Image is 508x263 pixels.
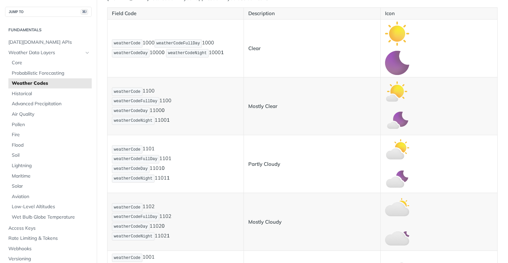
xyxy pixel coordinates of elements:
span: weatherCodeDay [114,224,148,229]
span: Expand image [385,59,409,66]
span: weatherCodeDay [114,166,148,171]
p: Field Code [112,10,239,17]
a: Probabilistic Forecasting [8,68,92,78]
p: 1100 1100 1100 1100 [112,87,239,125]
a: Access Keys [5,223,92,233]
span: Webhooks [8,246,90,252]
span: Expand image [385,203,409,210]
a: Soil [8,150,92,160]
span: weatherCodeDay [114,51,148,55]
h2: Fundamentals [5,27,92,33]
a: Aviation [8,192,92,202]
span: Solar [12,183,90,190]
strong: 0 [162,165,165,171]
strong: Mostly Cloudy [248,219,282,225]
a: Webhooks [5,244,92,254]
span: Lightning [12,162,90,169]
a: Fire [8,130,92,140]
span: weatherCodeNight [114,118,153,123]
a: Air Quality [8,109,92,119]
a: Advanced Precipitation [8,99,92,109]
span: weatherCodeFullDay [157,41,200,46]
a: Weather Data LayersHide subpages for Weather Data Layers [5,48,92,58]
span: Fire [12,131,90,138]
a: Low-Level Altitudes [8,202,92,212]
img: mostly_clear_day [385,79,409,104]
p: Description [248,10,376,17]
span: Maritime [12,173,90,180]
span: Wet Bulb Globe Temperature [12,214,90,221]
span: weatherCode [114,89,140,94]
span: Expand image [385,233,409,239]
span: Pollen [12,121,90,128]
span: Soil [12,152,90,159]
img: partly_cloudy_night [385,166,409,191]
span: weatherCode [114,205,140,210]
span: Advanced Precipitation [12,101,90,107]
strong: Partly Cloudy [248,161,280,167]
img: clear_night [385,51,409,75]
span: Expand image [385,88,409,94]
span: weatherCode [114,41,140,46]
a: Solar [8,181,92,191]
a: Flood [8,140,92,150]
span: weatherCodeFullDay [114,157,158,161]
span: Expand image [385,117,409,123]
span: Weather Data Layers [8,49,83,56]
span: Flood [12,142,90,149]
strong: Mostly Clear [248,103,278,109]
button: JUMP TO⌘/ [5,7,92,17]
a: Pollen [8,120,92,130]
span: Core [12,60,90,66]
span: Historical [12,90,90,97]
span: weatherCode [114,147,140,152]
strong: 1 [167,175,170,181]
a: Core [8,58,92,68]
strong: 0 [162,223,165,229]
span: [DATE][DOMAIN_NAME] APIs [8,39,90,46]
span: Aviation [12,193,90,200]
span: Low-Level Altitudes [12,203,90,210]
strong: Clear [248,45,261,51]
img: mostly_clear_night [385,109,409,133]
img: mostly_cloudy_night [385,224,409,249]
span: Probabilistic Forecasting [12,70,90,77]
a: Maritime [8,171,92,181]
p: 1101 1101 1101 1101 [112,145,239,183]
span: Access Keys [8,225,90,232]
span: weatherCodeNight [114,176,153,181]
span: Air Quality [12,111,90,118]
span: weatherCodeFullDay [114,215,158,219]
span: Expand image [385,175,409,181]
a: Weather Codes [8,78,92,88]
span: weatherCodeDay [114,109,148,113]
span: weatherCodeNight [168,51,207,55]
span: Expand image [385,146,409,152]
strong: 0 [162,107,165,113]
a: [DATE][DOMAIN_NAME] APIs [5,37,92,47]
span: weatherCodeFullDay [114,99,158,104]
span: weatherCode [114,256,140,260]
img: partly_cloudy_day [385,137,409,161]
p: 1102 1102 1102 1102 [112,202,239,241]
span: Versioning [8,256,90,262]
strong: 0 [162,49,165,55]
span: Rate Limiting & Tokens [8,235,90,242]
span: Weather Codes [12,80,90,87]
strong: 1 [221,49,224,55]
button: Hide subpages for Weather Data Layers [85,50,90,55]
a: Rate Limiting & Tokens [5,233,92,243]
a: Historical [8,89,92,99]
span: Expand image [385,30,409,36]
img: clear_day [385,22,409,46]
span: weatherCodeNight [114,234,153,239]
span: ⌘/ [81,9,88,15]
a: Lightning [8,161,92,171]
p: Icon [385,10,493,17]
img: mostly_cloudy_day [385,195,409,219]
strong: 1 [167,117,170,123]
a: Wet Bulb Globe Temperature [8,212,92,222]
strong: 1 [167,232,170,239]
p: 1000 1000 1000 1000 [112,39,239,58]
